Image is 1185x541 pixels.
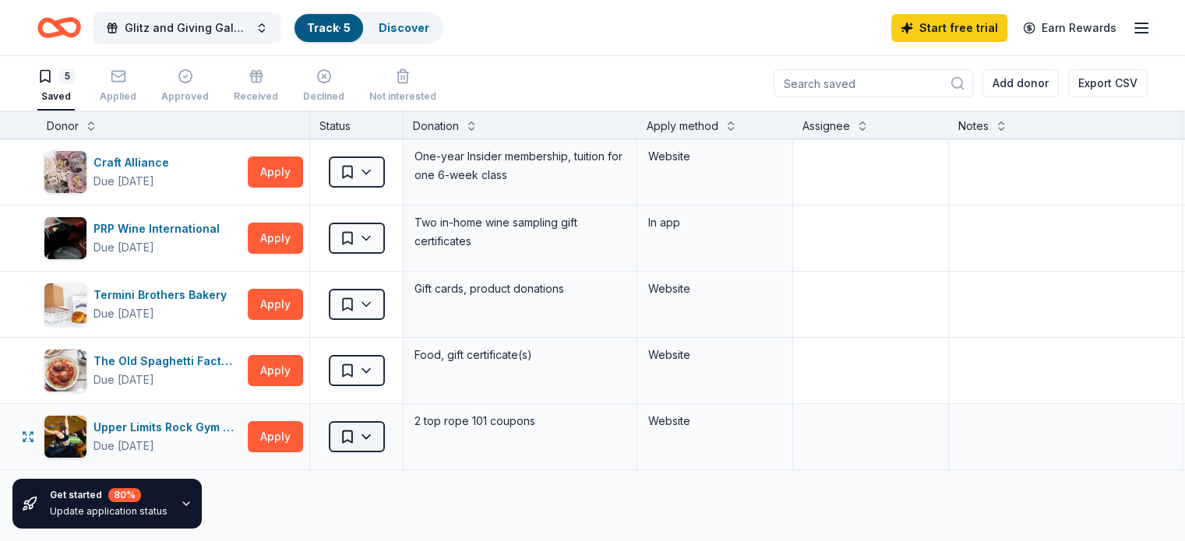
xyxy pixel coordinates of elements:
[413,344,627,366] div: Food, gift certificate(s)
[413,278,627,300] div: Gift cards, product donations
[93,437,154,455] div: Due [DATE]
[125,19,249,37] span: Glitz and Giving Gala Auction
[369,90,436,103] div: Not interested
[93,304,154,323] div: Due [DATE]
[1068,69,1148,97] button: Export CSV
[774,69,973,97] input: Search saved
[1014,14,1126,42] a: Earn Rewards
[50,505,168,518] div: Update application status
[37,90,75,103] div: Saved
[648,147,781,166] div: Website
[303,90,344,103] div: Declined
[44,283,86,325] img: Image for Termini Brothers Bakery
[44,415,242,458] button: Image for Upper Limits Rock Gym & Pro ShopUpper Limits Rock Gym & Pro ShopDue [DATE]
[413,410,627,432] div: 2 top rope 101 coupons
[59,69,75,84] div: 5
[234,90,278,103] div: Received
[369,62,436,111] button: Not interested
[379,21,429,34] a: Discover
[37,62,75,111] button: 5Saved
[93,286,233,304] div: Termini Brothers Bakery
[44,283,242,326] button: Image for Termini Brothers BakeryTermini Brothers BakeryDue [DATE]
[44,350,86,392] img: Image for The Old Spaghetti Factory
[413,212,627,252] div: Two in-home wine sampling gift certificates
[93,172,154,191] div: Due [DATE]
[647,117,718,135] div: Apply method
[50,488,168,502] div: Get started
[93,371,154,389] div: Due [DATE]
[44,217,86,259] img: Image for PRP Wine International
[248,421,303,452] button: Apply
[100,62,136,111] button: Applied
[161,62,209,111] button: Approved
[161,90,209,103] div: Approved
[648,279,781,298] div: Website
[891,14,1007,42] a: Start free trial
[958,117,989,135] div: Notes
[93,352,242,371] div: The Old Spaghetti Factory
[44,349,242,392] button: Image for The Old Spaghetti FactoryThe Old Spaghetti FactoryDue [DATE]
[93,12,280,44] button: Glitz and Giving Gala Auction
[248,355,303,386] button: Apply
[248,156,303,188] button: Apply
[47,117,79,135] div: Donor
[310,111,404,139] div: Status
[44,416,86,458] img: Image for Upper Limits Rock Gym & Pro Shop
[413,146,627,186] div: One-year Insider membership, tuition for one 6-week class
[413,117,459,135] div: Donation
[248,223,303,254] button: Apply
[44,151,86,193] img: Image for Craft Alliance
[108,488,141,502] div: 80 %
[648,213,781,232] div: In app
[44,216,242,260] button: Image for PRP Wine InternationalPRP Wine InternationalDue [DATE]
[648,412,781,430] div: Website
[37,9,81,46] a: Home
[982,69,1059,97] button: Add donor
[234,62,278,111] button: Received
[93,153,175,172] div: Craft Alliance
[307,21,351,34] a: Track· 5
[248,289,303,320] button: Apply
[93,418,242,437] div: Upper Limits Rock Gym & Pro Shop
[648,346,781,364] div: Website
[293,12,443,44] button: Track· 5Discover
[93,238,154,257] div: Due [DATE]
[303,62,344,111] button: Declined
[44,150,242,194] button: Image for Craft AllianceCraft AllianceDue [DATE]
[93,220,226,238] div: PRP Wine International
[100,90,136,103] div: Applied
[802,117,850,135] div: Assignee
